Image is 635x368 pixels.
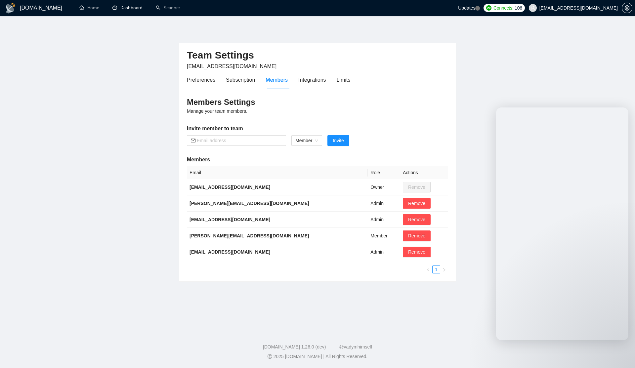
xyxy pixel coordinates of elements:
div: 2025 [DOMAIN_NAME] | All Rights Reserved. [5,353,630,360]
h3: Members Settings [187,97,448,107]
a: setting [622,5,632,11]
div: Members [266,76,288,84]
img: logo [5,3,16,14]
button: Remove [403,247,431,257]
b: [EMAIL_ADDRESS][DOMAIN_NAME] [190,184,270,190]
span: Remove [408,248,425,256]
button: Remove [403,214,431,225]
span: Remove [408,232,425,239]
span: user [530,6,535,10]
span: [EMAIL_ADDRESS][DOMAIN_NAME] [187,63,276,69]
a: searchScanner [156,5,180,11]
li: Previous Page [424,266,432,273]
td: Admin [368,195,400,212]
span: Remove [408,200,425,207]
b: [PERSON_NAME][EMAIL_ADDRESS][DOMAIN_NAME] [190,201,309,206]
button: setting [622,3,632,13]
span: left [426,268,430,272]
th: Actions [400,166,448,179]
a: homeHome [79,5,99,11]
span: Invite [333,137,344,144]
div: Limits [337,76,351,84]
span: 106 [515,4,522,12]
span: copyright [268,354,272,359]
span: Connects: [493,4,513,12]
h5: Members [187,156,448,164]
button: right [440,266,448,273]
span: right [442,268,446,272]
button: Remove [403,198,431,209]
img: upwork-logo.png [486,5,491,11]
span: Manage your team members. [187,108,247,114]
td: Admin [368,244,400,260]
span: mail [191,138,195,143]
div: Integrations [298,76,326,84]
span: Remove [408,216,425,223]
div: Preferences [187,76,215,84]
b: [PERSON_NAME][EMAIL_ADDRESS][DOMAIN_NAME] [190,233,309,238]
iframe: Intercom live chat [496,107,628,340]
button: left [424,266,432,273]
td: Owner [368,179,400,195]
td: Admin [368,212,400,228]
b: [EMAIL_ADDRESS][DOMAIN_NAME] [190,217,270,222]
b: [EMAIL_ADDRESS][DOMAIN_NAME] [190,249,270,255]
h5: Invite member to team [187,125,448,133]
span: Updates [458,5,475,11]
li: 1 [432,266,440,273]
span: Member [295,136,318,145]
th: Role [368,166,400,179]
a: [DOMAIN_NAME] 1.26.0 (dev) [263,344,326,349]
button: Invite [327,135,349,146]
a: dashboardDashboard [112,5,143,11]
a: 1 [433,266,440,273]
a: @vadymhimself [339,344,372,349]
td: Member [368,228,400,244]
h2: Team Settings [187,49,448,62]
input: Email address [197,137,282,144]
li: Next Page [440,266,448,273]
th: Email [187,166,368,179]
div: Subscription [226,76,255,84]
button: Remove [403,230,431,241]
iframe: Intercom live chat [613,346,628,361]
